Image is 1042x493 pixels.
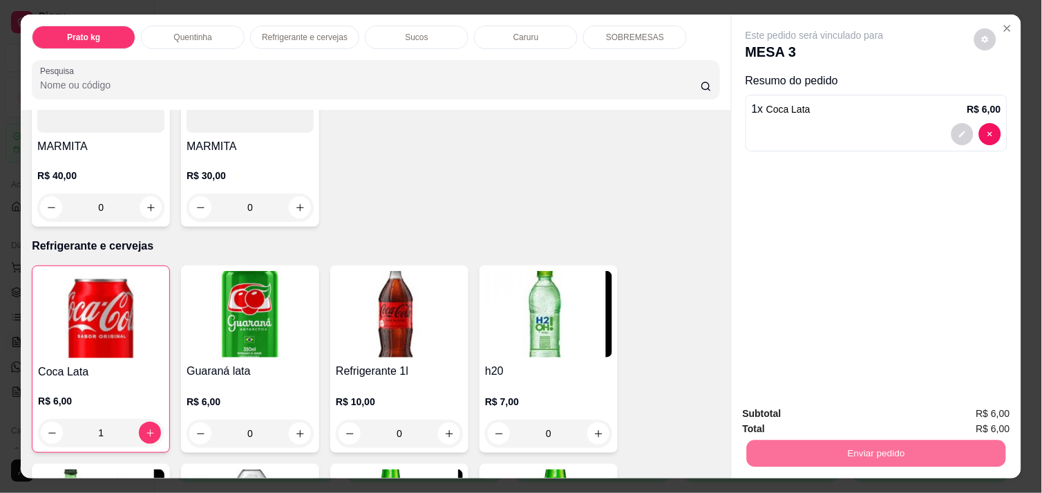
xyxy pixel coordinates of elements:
p: Caruru [513,32,539,43]
p: Refrigerante e cervejas [32,238,720,254]
button: decrease-product-quantity [951,123,974,145]
strong: Total [743,423,765,434]
p: Resumo do pedido [746,73,1007,89]
p: Quentinha [173,32,211,43]
p: R$ 30,00 [187,169,314,183]
p: R$ 6,00 [967,102,1001,116]
p: R$ 7,00 [485,395,612,409]
p: Refrigerante e cervejas [262,32,348,43]
p: R$ 6,00 [187,395,314,409]
h4: MARMITA [187,138,314,155]
p: Prato kg [67,32,100,43]
h4: Coca Lata [38,364,164,380]
p: R$ 6,00 [38,394,164,408]
span: Coca Lata [766,104,811,115]
h4: Guaraná lata [187,363,314,380]
h4: MARMITA [37,138,164,155]
button: increase-product-quantity [289,422,311,445]
button: decrease-product-quantity [40,196,62,218]
p: SOBREMESAS [606,32,664,43]
button: Close [996,17,1019,39]
p: R$ 40,00 [37,169,164,183]
button: decrease-product-quantity [339,422,361,445]
p: Este pedido será vinculado para [746,28,884,42]
p: 1 x [752,101,811,118]
button: increase-product-quantity [289,196,311,218]
input: Pesquisa [40,78,701,92]
h4: Refrigerante 1l [336,363,463,380]
button: increase-product-quantity [587,422,609,445]
button: decrease-product-quantity [189,422,211,445]
button: decrease-product-quantity [41,422,63,444]
button: decrease-product-quantity [979,123,1001,145]
p: R$ 10,00 [336,395,463,409]
label: Pesquisa [40,65,79,77]
h4: h20 [485,363,612,380]
button: increase-product-quantity [140,196,162,218]
img: product-image [187,271,314,357]
img: product-image [38,272,164,358]
button: increase-product-quantity [438,422,460,445]
button: decrease-product-quantity [488,422,510,445]
button: Enviar pedido [747,440,1006,467]
button: decrease-product-quantity [189,196,211,218]
img: product-image [336,271,463,357]
p: Sucos [406,32,428,43]
p: MESA 3 [746,42,884,62]
img: product-image [485,271,612,357]
button: increase-product-quantity [139,422,161,444]
button: decrease-product-quantity [974,28,996,50]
